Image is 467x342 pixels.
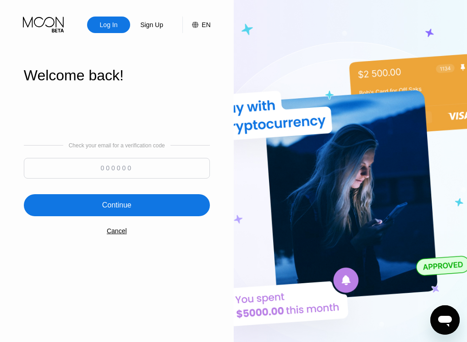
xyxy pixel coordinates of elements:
div: Check your email for a verification code [69,142,165,149]
div: EN [202,21,210,28]
input: 000000 [24,158,210,179]
iframe: Button to launch messaging window [430,305,460,335]
div: Continue [102,201,132,210]
div: Continue [24,194,210,216]
div: Cancel [107,227,127,235]
div: Log In [87,17,130,33]
div: Log In [99,20,119,29]
div: Sign Up [130,17,173,33]
div: EN [182,17,210,33]
div: Sign Up [139,20,164,29]
div: Welcome back! [24,67,210,84]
